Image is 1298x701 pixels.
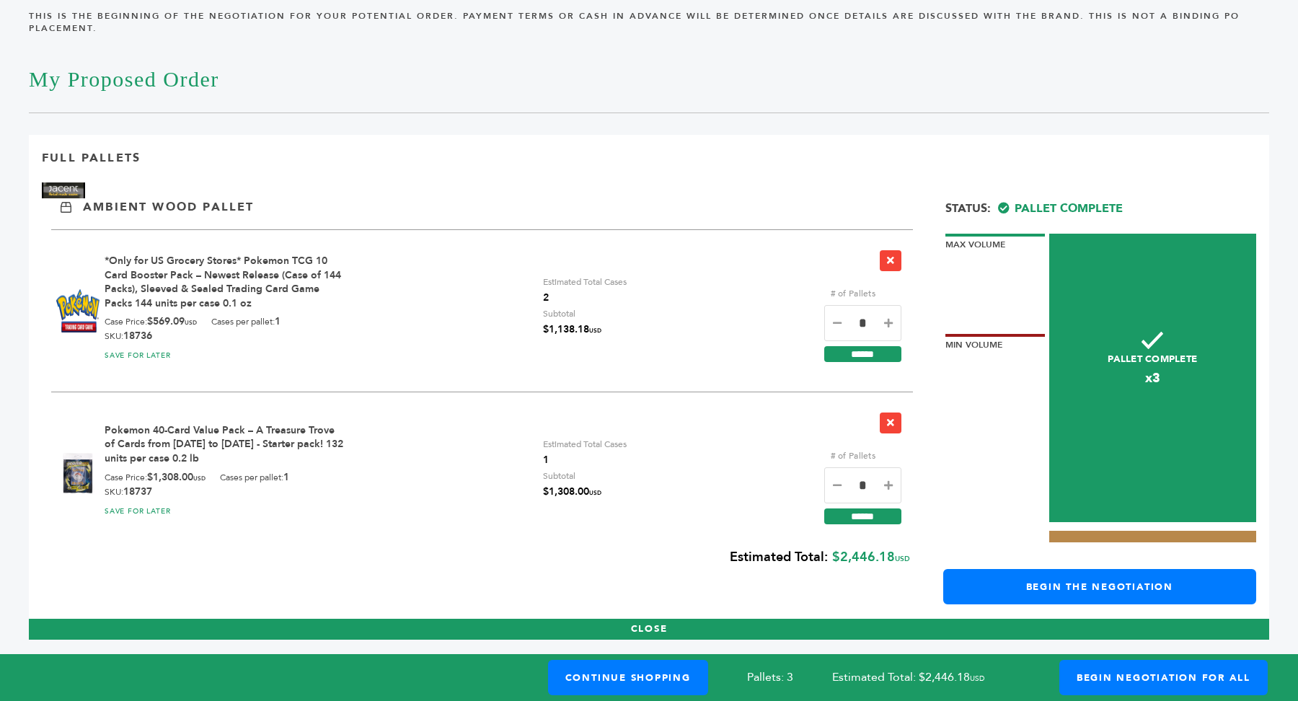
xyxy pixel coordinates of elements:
b: 18736 [123,329,152,343]
span: USD [589,489,601,497]
div: Min Volume [945,334,1045,351]
div: Cases per pallet: [220,471,289,485]
img: checkmark [1142,332,1163,349]
a: *Only for US Grocery Stores* Pokemon TCG 10 Card Booster Pack – Newest Release (Case of 144 Packs... [105,254,341,310]
b: 1 [275,314,281,328]
span: USD [589,327,601,335]
span: x3 [1049,369,1256,387]
a: SAVE FOR LATER [105,506,171,516]
div: Estimated Total Cases [543,436,627,468]
a: SAVE FOR LATER [105,350,171,361]
h4: This is the beginning of the negotiation for your potential order. Payment terms or cash in advan... [29,10,1269,45]
span: $1,308.00 [543,484,601,501]
h1: My Proposed Order [29,45,1269,113]
button: CLOSE [29,619,1269,640]
div: SKU: [105,330,152,343]
span: 1 [543,452,627,468]
div: Estimated Total Cases [543,274,627,306]
a: Begin Negotiation For All [1059,660,1268,695]
a: Pokemon 40-Card Value Pack – A Treasure Trove of Cards from [DATE] to [DATE] - Starter pack! 132 ... [105,423,343,465]
img: Ambient [61,202,71,213]
span: $1,138.18 [543,322,601,339]
b: 18737 [123,485,152,498]
div: Status: [945,192,1256,216]
div: Max Volume [945,234,1045,251]
a: Begin the Negotiation [943,569,1256,604]
div: SKU: [105,485,152,498]
p: Full Pallets [42,150,141,166]
label: # of Pallets [824,448,882,464]
b: $569.09 [147,314,197,328]
div: Case Price: [105,315,197,330]
b: Estimated Total: [730,548,828,566]
div: Subtotal [543,468,601,501]
div: Pallet Complete [1049,234,1256,522]
span: Estimated Total: $2,446.18 [832,669,1023,685]
img: Brand Name [42,182,85,198]
div: Cases per pallet: [211,315,281,330]
span: Pallets: 3 [747,669,793,685]
span: 2 [543,290,627,306]
b: $1,308.00 [147,470,206,484]
a: Continue Shopping [548,660,708,695]
span: USD [895,554,910,564]
div: Subtotal [543,306,601,339]
div: $2,446.18 [42,539,910,577]
label: # of Pallets [824,286,882,301]
span: USD [970,674,984,684]
span: USD [193,475,206,482]
div: Case Price: [105,471,206,485]
b: 1 [283,470,289,484]
span: USD [185,319,197,327]
span: Pallet Complete [998,200,1123,216]
p: Ambient Wood Pallet [83,199,254,215]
